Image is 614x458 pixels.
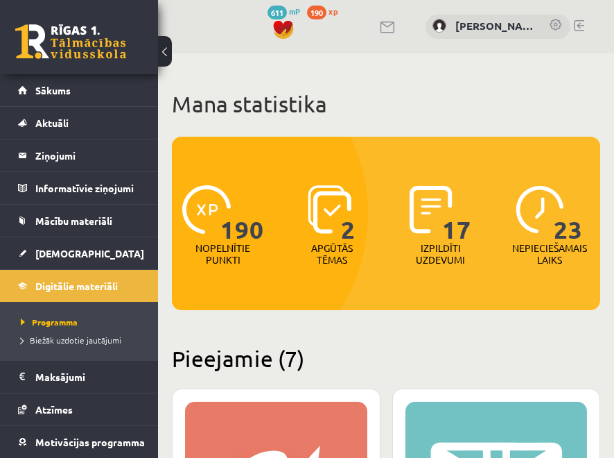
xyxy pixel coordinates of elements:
span: Sākums [35,84,71,96]
a: Sākums [18,74,141,106]
span: Atzīmes [35,403,73,416]
span: Mācību materiāli [35,214,112,227]
span: 2 [341,185,356,242]
a: 611 mP [267,6,300,17]
a: Maksājumi [18,361,141,393]
img: Anna Leibus [432,19,446,33]
span: Programma [21,316,78,328]
span: 611 [267,6,287,19]
legend: Ziņojumi [35,139,141,171]
a: 190 xp [307,6,344,17]
span: 23 [554,185,583,242]
a: [PERSON_NAME] [455,18,535,34]
img: icon-learned-topics-4a711ccc23c960034f471b6e78daf4a3bad4a20eaf4de84257b87e66633f6470.svg [308,185,351,234]
img: icon-xp-0682a9bc20223a9ccc6f5883a126b849a74cddfe5390d2b41b4391c66f2066e7.svg [182,185,231,234]
img: icon-clock-7be60019b62300814b6bd22b8e044499b485619524d84068768e800edab66f18.svg [516,185,564,234]
span: 17 [442,185,471,242]
span: 190 [307,6,326,19]
a: Aktuāli [18,107,141,139]
a: Rīgas 1. Tālmācības vidusskola [15,24,126,59]
span: Digitālie materiāli [35,280,118,292]
span: 190 [220,185,264,242]
span: Aktuāli [35,117,69,129]
a: Biežāk uzdotie jautājumi [21,334,144,346]
a: Ziņojumi [18,139,141,171]
p: Nopelnītie punkti [195,242,250,266]
a: [DEMOGRAPHIC_DATA] [18,237,141,269]
p: Nepieciešamais laiks [512,242,587,266]
legend: Maksājumi [35,361,141,393]
a: Digitālie materiāli [18,270,141,302]
a: Mācību materiāli [18,205,141,237]
span: xp [328,6,337,17]
legend: Informatīvie ziņojumi [35,172,141,204]
span: [DEMOGRAPHIC_DATA] [35,247,144,260]
h2: Pieejamie (7) [172,345,600,372]
p: Izpildīti uzdevumi [414,242,468,266]
a: Programma [21,316,144,328]
span: mP [289,6,300,17]
h1: Mana statistika [172,90,600,118]
img: icon-completed-tasks-ad58ae20a441b2904462921112bc710f1caf180af7a3daa7317a5a94f2d26646.svg [410,185,453,234]
span: Motivācijas programma [35,436,145,448]
a: Atzīmes [18,393,141,425]
p: Apgūtās tēmas [305,242,359,266]
a: Informatīvie ziņojumi [18,172,141,204]
a: Motivācijas programma [18,426,141,458]
span: Biežāk uzdotie jautājumi [21,334,121,346]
